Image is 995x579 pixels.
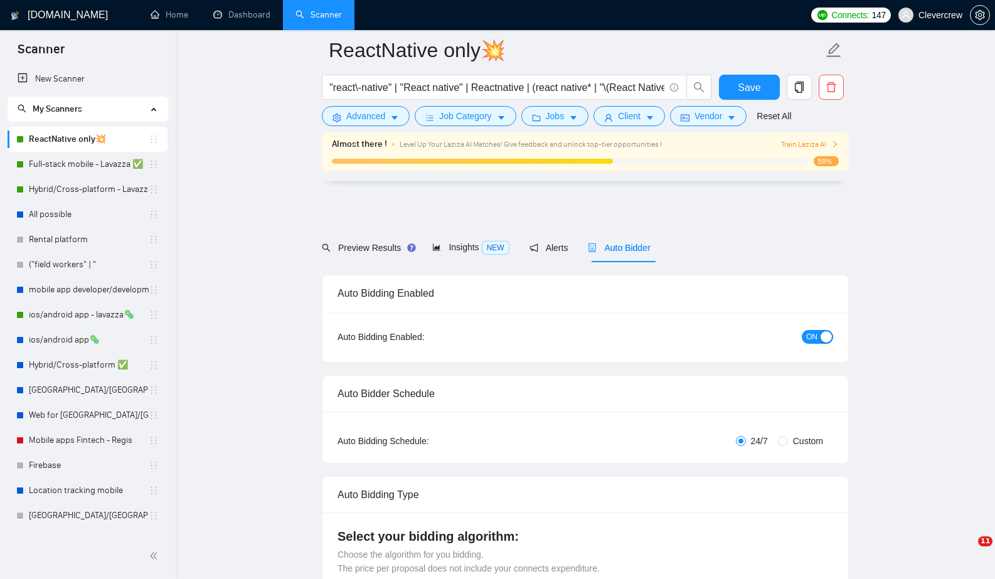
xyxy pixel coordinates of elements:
[329,35,823,66] input: Scanner name...
[952,536,982,566] iframe: Intercom live chat
[149,134,159,144] span: holder
[978,536,992,546] span: 11
[757,109,791,123] a: Reset All
[149,285,159,295] span: holder
[8,403,168,428] li: Web for Sweden/Germany
[8,177,168,202] li: Hybrid/Cross-platform - Lavazza ✅
[546,109,565,123] span: Jobs
[738,80,760,95] span: Save
[149,310,159,320] span: holder
[521,106,589,126] button: folderJobscaret-down
[149,460,159,470] span: holder
[322,106,410,126] button: settingAdvancedcaret-down
[970,5,990,25] button: setting
[400,140,662,149] span: Level Up Your Laziza AI Matches! Give feedback and unlock top-tier opportunities !
[8,353,168,378] li: Hybrid/Cross-platform ✅
[902,11,910,19] span: user
[338,275,833,311] div: Auto Bidding Enabled
[322,243,331,252] span: search
[338,376,833,412] div: Auto Bidder Schedule
[819,75,844,100] button: delete
[8,478,168,503] li: Location tracking mobile
[781,139,839,151] span: Train Laziza AI
[29,227,149,252] a: Rental platform
[338,550,600,573] span: Choose the algorithm for you bidding. The price per proposal does not include your connects expen...
[719,75,780,100] button: Save
[727,113,736,122] span: caret-down
[149,184,159,194] span: holder
[149,435,159,445] span: holder
[346,109,385,123] span: Advanced
[817,10,827,20] img: upwork-logo.png
[149,486,159,496] span: holder
[390,113,399,122] span: caret-down
[338,434,503,448] div: Auto Bidding Schedule:
[588,243,597,252] span: robot
[29,428,149,453] a: Mobile apps Fintech - Regis
[532,113,541,122] span: folder
[338,528,833,545] h4: Select your bidding algorithm:
[332,137,387,151] span: Almost there !
[29,327,149,353] a: ios/android app🦠
[425,113,434,122] span: bars
[29,478,149,503] a: Location tracking mobile
[831,141,839,148] span: right
[322,243,412,253] span: Preview Results
[8,428,168,453] li: Mobile apps Fintech - Regis
[819,82,843,93] span: delete
[151,9,188,20] a: homeHome
[333,113,341,122] span: setting
[11,6,19,26] img: logo
[29,127,149,152] a: ReactNative only💥
[788,434,828,448] span: Custom
[149,159,159,169] span: holder
[29,152,149,177] a: Full-stack mobile - Lavazza ✅
[970,10,990,20] a: setting
[746,434,773,448] span: 24/7
[8,503,168,528] li: UAE/Saudi/Quatar
[295,9,342,20] a: searchScanner
[29,378,149,403] a: [GEOGRAPHIC_DATA]/[GEOGRAPHIC_DATA]
[482,241,509,255] span: NEW
[8,327,168,353] li: ios/android app🦠
[149,335,159,345] span: holder
[971,10,989,20] span: setting
[338,330,503,344] div: Auto Bidding Enabled:
[646,113,654,122] span: caret-down
[8,66,168,92] li: New Scanner
[432,243,441,252] span: area-chart
[687,82,711,93] span: search
[806,330,817,344] span: ON
[593,106,665,126] button: userClientcaret-down
[149,385,159,395] span: holder
[8,152,168,177] li: Full-stack mobile - Lavazza ✅
[29,453,149,478] a: Firebase
[149,410,159,420] span: holder
[18,66,157,92] a: New Scanner
[8,277,168,302] li: mobile app developer/development📲
[149,260,159,270] span: holder
[8,227,168,252] li: Rental platform
[831,8,869,22] span: Connects:
[29,353,149,378] a: Hybrid/Cross-platform ✅
[149,210,159,220] span: holder
[8,202,168,227] li: All possible
[618,109,641,123] span: Client
[529,243,568,253] span: Alerts
[18,104,26,113] span: search
[8,127,168,152] li: ReactNative only💥
[432,242,509,252] span: Insights
[149,511,159,521] span: holder
[588,243,650,253] span: Auto Bidder
[529,243,538,252] span: notification
[787,82,811,93] span: copy
[29,277,149,302] a: mobile app developer/development📲
[329,80,664,95] input: Search Freelance Jobs...
[29,202,149,227] a: All possible
[604,113,613,122] span: user
[149,235,159,245] span: holder
[670,106,747,126] button: idcardVendorcaret-down
[29,503,149,528] a: [GEOGRAPHIC_DATA]/[GEOGRAPHIC_DATA]/Quatar
[8,252,168,277] li: ("field workers" | "
[439,109,491,123] span: Job Category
